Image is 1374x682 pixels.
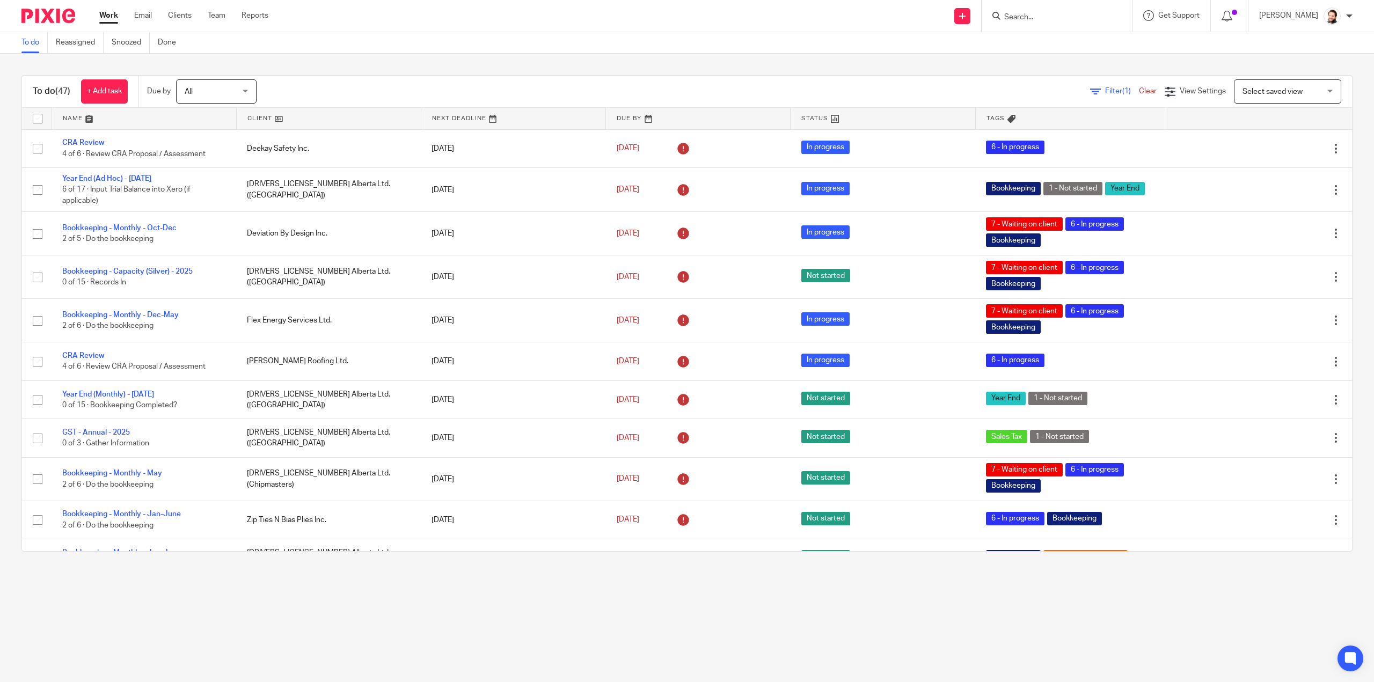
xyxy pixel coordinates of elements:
[62,322,154,330] span: 2 of 6 · Do the bookkeeping
[62,522,154,529] span: 2 of 6 · Do the bookkeeping
[1030,430,1089,443] span: 1 - Not started
[801,550,850,563] span: Not started
[134,10,152,21] a: Email
[21,9,75,23] img: Pixie
[421,255,605,299] td: [DATE]
[62,279,126,287] span: 0 of 15 · Records In
[62,186,191,205] span: 6 of 17 · Input Trial Balance into Xero (if applicable)
[62,510,181,518] a: Bookkeeping - Monthly - Jan-June
[62,236,154,243] span: 2 of 5 · Do the bookkeeping
[236,167,421,211] td: [DRIVERS_LICENSE_NUMBER] Alberta Ltd. ([GEOGRAPHIC_DATA])
[617,396,639,404] span: [DATE]
[421,501,605,539] td: [DATE]
[242,10,268,21] a: Reports
[62,139,104,146] a: CRA Review
[62,391,154,398] a: Year End (Monthly) - [DATE]
[1158,12,1200,19] span: Get Support
[986,512,1044,525] span: 6 - In progress
[801,312,850,326] span: In progress
[62,440,149,448] span: 0 of 3 · Gather Information
[617,516,639,524] span: [DATE]
[1180,87,1226,95] span: View Settings
[421,129,605,167] td: [DATE]
[986,479,1041,493] span: Bookkeeping
[62,549,177,556] a: Bookkeeping - Monthly - Jan-Jun
[421,419,605,457] td: [DATE]
[421,342,605,380] td: [DATE]
[208,10,225,21] a: Team
[986,304,1063,318] span: 7 - Waiting on client
[986,182,1041,195] span: Bookkeeping
[421,380,605,419] td: [DATE]
[1003,13,1100,23] input: Search
[801,225,850,239] span: In progress
[33,86,70,97] h1: To do
[801,354,850,367] span: In progress
[1028,392,1087,405] span: 1 - Not started
[617,357,639,365] span: [DATE]
[617,475,639,482] span: [DATE]
[236,342,421,380] td: [PERSON_NAME] Roofing Ltd.
[62,470,162,477] a: Bookkeeping - Monthly - May
[236,419,421,457] td: [DRIVERS_LICENSE_NUMBER] Alberta Ltd. ([GEOGRAPHIC_DATA])
[62,224,177,232] a: Bookkeeping - Monthly - Oct-Dec
[986,277,1041,290] span: Bookkeeping
[236,457,421,501] td: [DRIVERS_LICENSE_NUMBER] Alberta Ltd. (Chipmasters)
[617,230,639,237] span: [DATE]
[617,273,639,281] span: [DATE]
[62,352,104,360] a: CRA Review
[62,150,206,158] span: 4 of 6 · Review CRA Proposal / Assessment
[236,501,421,539] td: Zip Ties N Bias Plies Inc.
[1105,182,1145,195] span: Year End
[1324,8,1341,25] img: Jayde%20Headshot.jpg
[236,380,421,419] td: [DRIVERS_LICENSE_NUMBER] Alberta Ltd. ([GEOGRAPHIC_DATA])
[1243,88,1303,96] span: Select saved view
[986,233,1041,247] span: Bookkeeping
[801,269,850,282] span: Not started
[62,311,179,319] a: Bookkeeping - Monthly - Dec-May
[1259,10,1318,21] p: [PERSON_NAME]
[617,186,639,193] span: [DATE]
[617,317,639,324] span: [DATE]
[1105,87,1139,95] span: Filter
[801,182,850,195] span: In progress
[801,430,850,443] span: Not started
[236,539,421,577] td: [DRIVERS_LICENSE_NUMBER] Alberta Ltd. ([GEOGRAPHIC_DATA])
[1122,87,1131,95] span: (1)
[236,129,421,167] td: Deekay Safety Inc.
[56,32,104,53] a: Reassigned
[236,255,421,299] td: [DRIVERS_LICENSE_NUMBER] Alberta Ltd. ([GEOGRAPHIC_DATA])
[986,217,1063,231] span: 7 - Waiting on client
[185,88,193,96] span: All
[1043,182,1102,195] span: 1 - Not started
[986,141,1044,154] span: 6 - In progress
[112,32,150,53] a: Snoozed
[986,320,1041,334] span: Bookkeeping
[421,457,605,501] td: [DATE]
[168,10,192,21] a: Clients
[21,32,48,53] a: To do
[986,354,1044,367] span: 6 - In progress
[986,463,1063,476] span: 7 - Waiting on client
[617,434,639,442] span: [DATE]
[147,86,171,97] p: Due by
[986,550,1041,563] span: Bookkeeping
[421,539,605,577] td: [DATE]
[617,145,639,152] span: [DATE]
[99,10,118,21] a: Work
[1047,512,1102,525] span: Bookkeeping
[158,32,184,53] a: Done
[81,79,128,104] a: + Add task
[421,167,605,211] td: [DATE]
[986,115,1005,121] span: Tags
[421,299,605,342] td: [DATE]
[62,175,151,182] a: Year End (Ad Hoc) - [DATE]
[801,141,850,154] span: In progress
[55,87,70,96] span: (47)
[62,363,206,371] span: 4 of 6 · Review CRA Proposal / Assessment
[986,261,1063,274] span: 7 - Waiting on client
[62,429,130,436] a: GST - Annual - 2025
[986,392,1026,405] span: Year End
[801,512,850,525] span: Not started
[236,212,421,255] td: Deviation By Design Inc.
